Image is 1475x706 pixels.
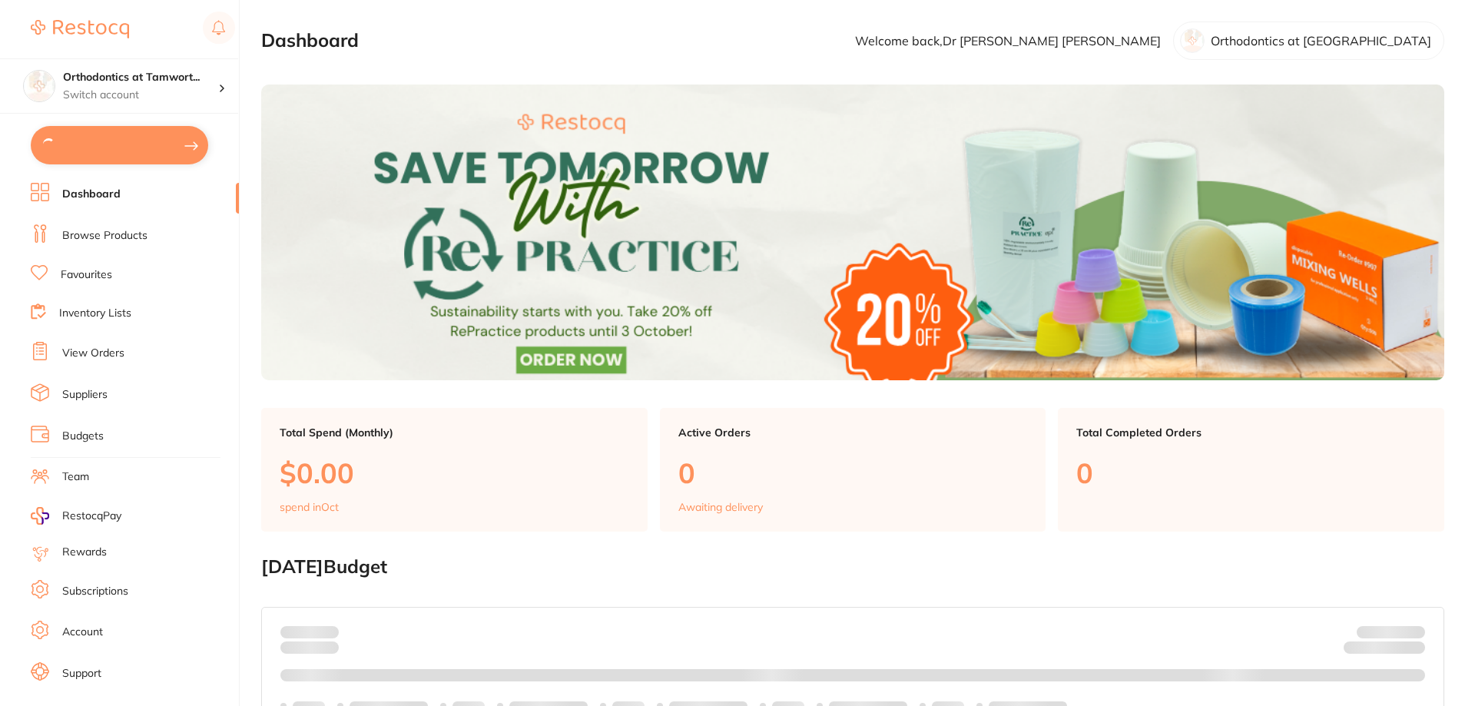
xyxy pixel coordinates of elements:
[1398,644,1425,658] strong: $0.00
[1395,625,1425,639] strong: $NaN
[62,469,89,485] a: Team
[31,507,49,525] img: RestocqPay
[61,267,112,283] a: Favourites
[280,426,629,439] p: Total Spend (Monthly)
[660,408,1046,532] a: Active Orders0Awaiting delivery
[1058,408,1444,532] a: Total Completed Orders0
[261,408,648,532] a: Total Spend (Monthly)$0.00spend inOct
[1076,457,1426,489] p: 0
[63,88,218,103] p: Switch account
[280,457,629,489] p: $0.00
[678,501,763,513] p: Awaiting delivery
[1211,34,1431,48] p: Orthodontics at [GEOGRAPHIC_DATA]
[1076,426,1426,439] p: Total Completed Orders
[62,346,124,361] a: View Orders
[261,556,1444,578] h2: [DATE] Budget
[31,12,129,47] a: Restocq Logo
[62,429,104,444] a: Budgets
[1344,638,1425,657] p: Remaining:
[1357,626,1425,638] p: Budget:
[678,457,1028,489] p: 0
[62,625,103,640] a: Account
[280,501,339,513] p: spend in Oct
[31,20,129,38] img: Restocq Logo
[62,666,101,681] a: Support
[280,638,339,657] p: month
[24,71,55,101] img: Orthodontics at Tamworth
[31,507,121,525] a: RestocqPay
[312,625,339,639] strong: $0.00
[261,30,359,51] h2: Dashboard
[855,34,1161,48] p: Welcome back, Dr [PERSON_NAME] [PERSON_NAME]
[62,228,147,244] a: Browse Products
[62,387,108,403] a: Suppliers
[280,626,339,638] p: Spent:
[62,545,107,560] a: Rewards
[59,306,131,321] a: Inventory Lists
[261,85,1444,380] img: Dashboard
[678,426,1028,439] p: Active Orders
[62,187,121,202] a: Dashboard
[62,509,121,524] span: RestocqPay
[62,584,128,599] a: Subscriptions
[63,70,218,85] h4: Orthodontics at Tamworth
